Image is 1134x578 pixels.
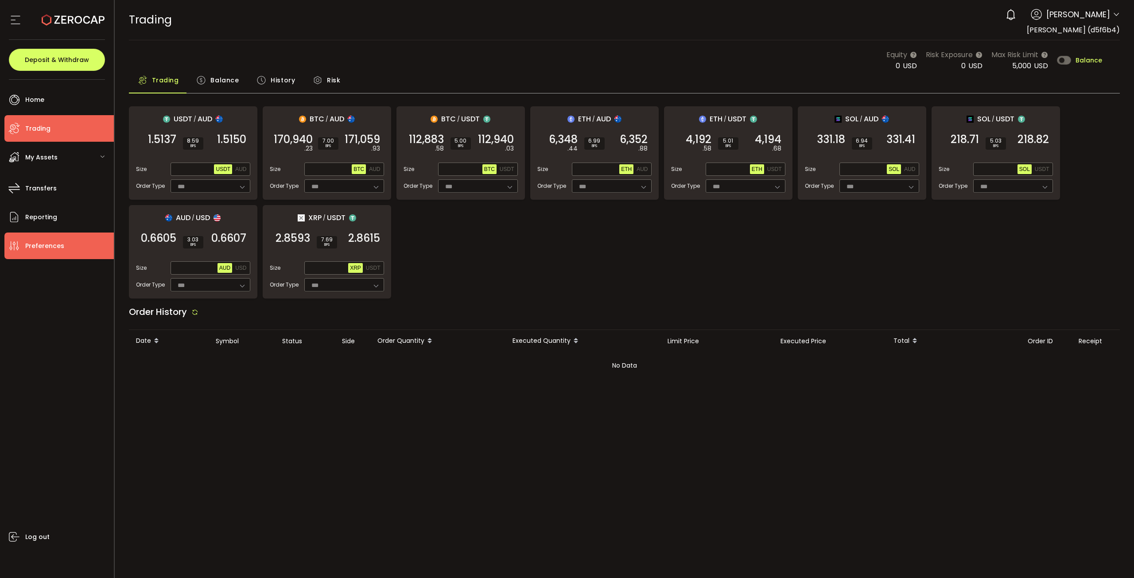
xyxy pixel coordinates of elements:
[186,144,200,149] i: BPS
[671,182,700,190] span: Order Type
[457,115,460,123] em: /
[165,214,172,221] img: aud_portfolio.svg
[1090,535,1134,578] iframe: Chat Widget
[364,263,382,273] button: USDT
[404,165,414,173] span: Size
[620,135,648,144] span: 6,352
[136,281,165,289] span: Order Type
[186,138,200,144] span: 8.59
[750,116,757,123] img: usdt_portfolio.svg
[186,237,200,242] span: 3.03
[322,138,335,144] span: 7.00
[148,135,176,144] span: 1.5137
[235,166,246,172] span: AUD
[454,144,467,149] i: BPS
[619,164,633,174] button: ETH
[320,237,334,242] span: 7.69
[967,116,974,123] img: sol_portfolio.png
[136,165,147,173] span: Size
[192,214,194,222] em: /
[537,182,566,190] span: Order Type
[25,151,58,164] span: My Assets
[274,135,313,144] span: 170,940
[765,164,784,174] button: USDT
[322,144,335,149] i: BPS
[353,166,364,172] span: BTC
[896,61,900,71] span: 0
[637,166,648,172] span: AUD
[977,113,990,124] span: SOL
[211,234,246,243] span: 0.6607
[350,265,361,271] span: XRP
[209,336,275,346] div: Symbol
[1017,135,1049,144] span: 218.82
[703,144,711,153] em: .58
[578,113,591,124] span: ETH
[404,182,432,190] span: Order Type
[186,242,200,248] i: BPS
[614,116,621,123] img: aud_portfolio.svg
[886,135,915,144] span: 331.41
[214,214,221,221] img: usd_portfolio.svg
[349,214,356,221] img: usdt_portfolio.svg
[951,135,979,144] span: 218.71
[989,138,1002,144] span: 5.03
[724,115,726,123] em: /
[755,135,781,144] span: 4,194
[371,144,380,153] em: .93
[327,212,346,223] span: USDT
[728,113,746,124] span: USDT
[845,113,858,124] span: SOL
[330,113,344,124] span: AUD
[271,71,295,89] span: History
[366,265,381,271] span: USDT
[454,138,467,144] span: 5.00
[217,263,232,273] button: AUD
[25,531,50,543] span: Log out
[370,334,505,349] div: Order Quantity
[129,306,187,318] span: Order History
[1021,336,1072,346] div: Order ID
[498,164,516,174] button: USDT
[320,242,334,248] i: BPS
[750,164,764,174] button: ETH
[25,240,64,252] span: Preferences
[352,164,366,174] button: BTC
[722,144,735,149] i: BPS
[1072,336,1120,346] div: Receipt
[886,49,907,60] span: Equity
[25,122,50,135] span: Trading
[345,135,380,144] span: 171,059
[596,113,611,124] span: AUD
[638,144,648,153] em: .88
[25,93,44,106] span: Home
[217,135,246,144] span: 1.5150
[152,71,179,89] span: Trading
[367,164,382,174] button: AUD
[461,113,480,124] span: USDT
[773,336,886,346] div: Executed Price
[129,334,209,349] div: Date
[323,214,326,222] em: /
[174,113,192,124] span: USDT
[483,116,490,123] img: usdt_portfolio.svg
[1019,166,1030,172] span: SOL
[298,214,305,221] img: xrp_portfolio.png
[505,334,660,349] div: Executed Quantity
[567,144,578,153] em: .44
[25,211,57,224] span: Reporting
[817,135,845,144] span: 331.18
[233,164,248,174] button: AUD
[275,336,335,346] div: Status
[304,144,313,153] em: .23
[991,49,1038,60] span: Max Risk Limit
[1046,8,1110,20] span: [PERSON_NAME]
[484,166,495,172] span: BTC
[431,116,438,123] img: btc_portfolio.svg
[886,334,1021,349] div: Total
[500,166,514,172] span: USDT
[198,113,212,124] span: AUD
[686,135,711,144] span: 4,192
[482,164,497,174] button: BTC
[214,164,232,174] button: USDT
